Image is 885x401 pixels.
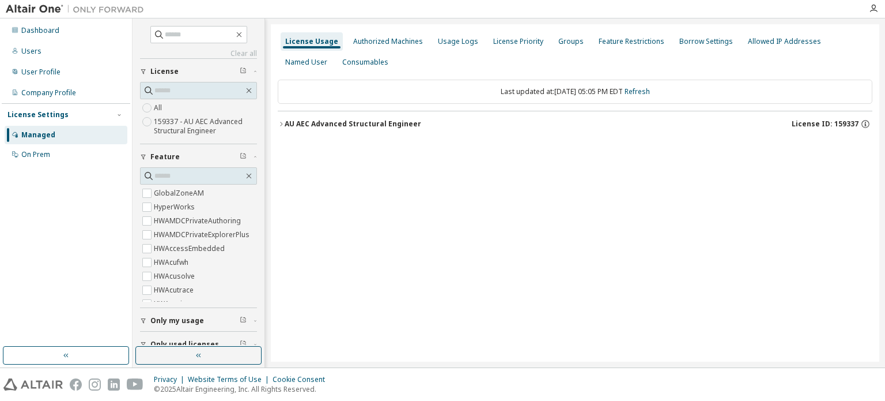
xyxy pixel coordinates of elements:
div: Allowed IP Addresses [748,37,821,46]
div: On Prem [21,150,50,159]
div: License Priority [493,37,543,46]
div: User Profile [21,68,60,77]
label: GlobalZoneAM [154,186,206,200]
span: Clear filter [240,67,247,76]
label: HWAMDCPrivateExplorerPlus [154,228,252,242]
span: License [150,67,179,76]
span: License ID: 159337 [792,119,858,129]
div: Privacy [154,375,188,384]
p: © 2025 Altair Engineering, Inc. All Rights Reserved. [154,384,332,394]
label: HWAcuview [154,297,194,311]
div: Last updated at: [DATE] 05:05 PM EDT [278,80,872,104]
button: AU AEC Advanced Structural EngineerLicense ID: 159337 [278,111,872,137]
label: HyperWorks [154,200,197,214]
div: Borrow Settings [679,37,733,46]
div: AU AEC Advanced Structural Engineer [285,119,421,129]
div: Named User [285,58,327,67]
img: linkedin.svg [108,378,120,391]
label: HWAccessEmbedded [154,242,227,256]
div: Users [21,47,41,56]
img: altair_logo.svg [3,378,63,391]
div: License Usage [285,37,338,46]
label: All [154,101,164,115]
button: Only my usage [140,308,257,333]
button: Only used licenses [140,332,257,357]
button: License [140,59,257,84]
div: Managed [21,130,55,140]
div: Website Terms of Use [188,375,273,384]
img: instagram.svg [89,378,101,391]
label: HWAcusolve [154,269,197,283]
div: Consumables [342,58,388,67]
span: Clear filter [240,340,247,349]
label: HWAMDCPrivateAuthoring [154,214,243,228]
img: youtube.svg [127,378,143,391]
div: License Settings [7,110,69,119]
label: 159337 - AU AEC Advanced Structural Engineer [154,115,257,138]
div: Groups [558,37,584,46]
img: facebook.svg [70,378,82,391]
img: Altair One [6,3,150,15]
span: Clear filter [240,152,247,162]
span: Only used licenses [150,340,219,349]
div: Cookie Consent [273,375,332,384]
a: Clear all [140,49,257,58]
div: Authorized Machines [353,37,423,46]
span: Clear filter [240,316,247,325]
div: Company Profile [21,88,76,98]
div: Usage Logs [438,37,478,46]
div: Dashboard [21,26,59,35]
button: Feature [140,144,257,170]
a: Refresh [625,87,650,96]
label: HWAcutrace [154,283,196,297]
span: Only my usage [150,316,204,325]
div: Feature Restrictions [599,37,664,46]
label: HWAcufwh [154,256,191,269]
span: Feature [150,152,180,162]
